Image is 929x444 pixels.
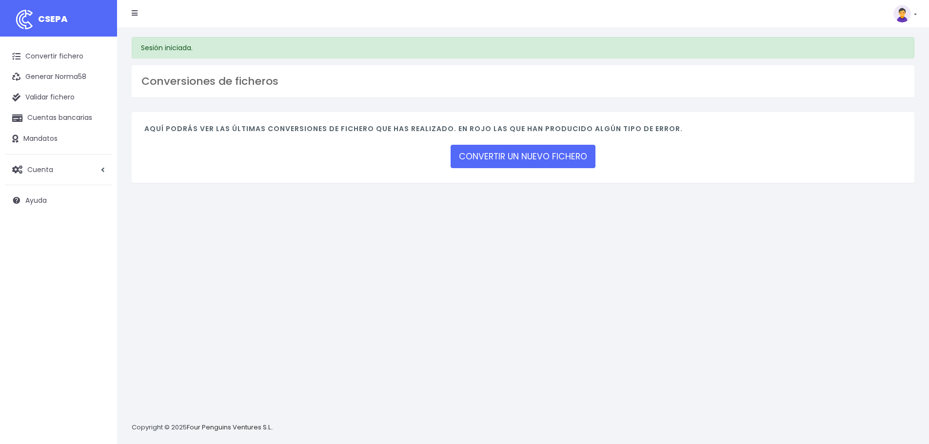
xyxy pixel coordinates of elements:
img: profile [893,5,911,22]
a: Convertir fichero [5,46,112,67]
a: Cuenta [5,159,112,180]
a: Mandatos [5,129,112,149]
a: Cuentas bancarias [5,108,112,128]
span: Cuenta [27,164,53,174]
h4: Aquí podrás ver las últimas conversiones de fichero que has realizado. En rojo las que han produc... [144,125,902,138]
p: Copyright © 2025 . [132,423,274,433]
span: CSEPA [38,13,68,25]
span: Ayuda [25,195,47,205]
h3: Conversiones de ficheros [141,75,905,88]
a: Four Penguins Ventures S.L. [187,423,272,432]
div: Sesión iniciada. [132,37,914,58]
a: CONVERTIR UN NUEVO FICHERO [451,145,595,168]
a: Generar Norma58 [5,67,112,87]
a: Validar fichero [5,87,112,108]
img: logo [12,7,37,32]
a: Ayuda [5,190,112,211]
